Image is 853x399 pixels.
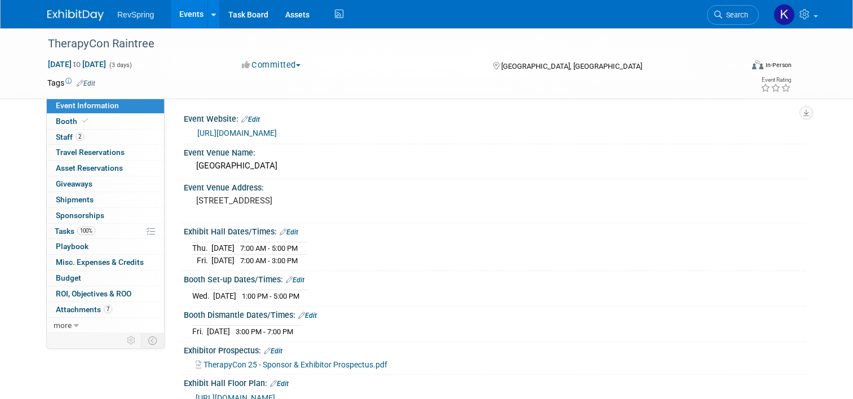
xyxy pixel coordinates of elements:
div: Exhibitor Prospectus: [184,342,806,357]
a: Edit [77,79,95,87]
a: Edit [280,228,298,236]
div: Event Website: [184,110,806,125]
a: Giveaways [47,176,164,192]
a: Edit [241,116,260,123]
a: Edit [286,276,304,284]
div: [GEOGRAPHIC_DATA] [192,157,797,175]
a: Edit [270,380,289,388]
td: [DATE] [211,242,235,255]
span: Travel Reservations [56,148,125,157]
span: 100% [77,227,95,235]
td: Wed. [192,290,213,302]
span: Shipments [56,195,94,204]
td: Tags [47,77,95,88]
a: Booth [47,114,164,129]
a: Sponsorships [47,208,164,223]
a: Edit [264,347,282,355]
div: In-Person [765,61,792,69]
a: Misc. Expenses & Credits [47,255,164,270]
span: Playbook [56,242,89,251]
div: Event Format [682,59,792,76]
td: Fri. [192,326,207,338]
span: Attachments [56,305,112,314]
span: 2 [76,132,84,141]
td: Toggle Event Tabs [142,333,165,348]
a: Asset Reservations [47,161,164,176]
span: Misc. Expenses & Credits [56,258,144,267]
a: Search [707,5,759,25]
td: [DATE] [211,255,235,267]
a: Staff2 [47,130,164,145]
div: Booth Set-up Dates/Times: [184,271,806,286]
span: Asset Reservations [56,163,123,172]
a: Attachments7 [47,302,164,317]
img: Format-Inperson.png [752,60,763,69]
img: Kelsey Culver [774,4,795,25]
span: [GEOGRAPHIC_DATA], [GEOGRAPHIC_DATA] [501,62,642,70]
button: Committed [238,59,305,71]
a: Shipments [47,192,164,207]
div: Event Venue Address: [184,179,806,193]
span: 3:00 PM - 7:00 PM [236,327,293,336]
span: 1:00 PM - 5:00 PM [242,292,299,300]
span: Budget [56,273,81,282]
span: Event Information [56,101,119,110]
a: more [47,318,164,333]
a: Event Information [47,98,164,113]
td: Fri. [192,255,211,267]
div: Exhibit Hall Dates/Times: [184,223,806,238]
img: ExhibitDay [47,10,104,21]
a: Edit [298,312,317,320]
span: (3 days) [108,61,132,69]
td: [DATE] [213,290,236,302]
pre: [STREET_ADDRESS] [196,196,431,206]
span: Booth [56,117,90,126]
td: [DATE] [207,326,230,338]
span: ROI, Objectives & ROO [56,289,131,298]
div: Event Venue Name: [184,144,806,158]
a: Travel Reservations [47,145,164,160]
a: Budget [47,271,164,286]
div: TherapyCon Raintree [44,34,728,54]
span: Search [722,11,748,19]
div: Exhibit Hall Floor Plan: [184,375,806,389]
span: 7:00 AM - 5:00 PM [240,244,298,252]
span: to [72,60,82,69]
span: [DATE] [DATE] [47,59,107,69]
td: Personalize Event Tab Strip [122,333,142,348]
a: TherapyCon 25 - Sponsor & Exhibitor Prospectus.pdf [196,360,387,369]
span: 7:00 AM - 3:00 PM [240,256,298,265]
td: Thu. [192,242,211,255]
span: Giveaways [56,179,92,188]
a: ROI, Objectives & ROO [47,286,164,302]
a: Playbook [47,239,164,254]
div: Event Rating [761,77,791,83]
a: [URL][DOMAIN_NAME] [197,128,277,138]
span: Sponsorships [56,211,104,220]
span: 7 [104,305,112,313]
span: Staff [56,132,84,141]
a: Tasks100% [47,224,164,239]
i: Booth reservation complete [82,118,88,124]
span: Tasks [55,227,95,236]
span: more [54,321,72,330]
span: TherapyCon 25 - Sponsor & Exhibitor Prospectus.pdf [204,360,387,369]
div: Booth Dismantle Dates/Times: [184,307,806,321]
span: RevSpring [117,10,154,19]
